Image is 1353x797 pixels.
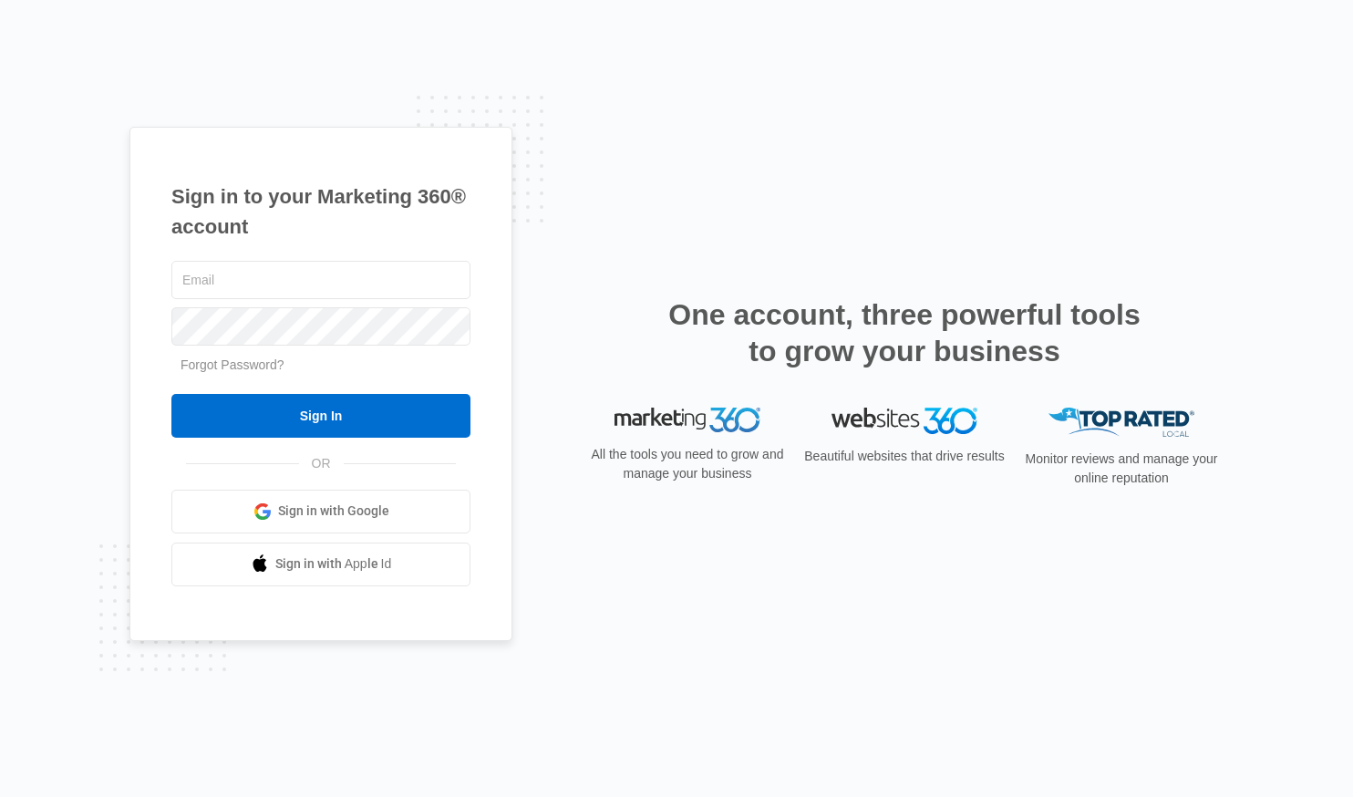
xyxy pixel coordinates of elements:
[278,502,389,521] span: Sign in with Google
[275,554,392,574] span: Sign in with Apple Id
[171,394,470,438] input: Sign In
[831,408,977,434] img: Websites 360
[171,490,470,533] a: Sign in with Google
[1019,450,1224,488] p: Monitor reviews and manage your online reputation
[171,261,470,299] input: Email
[585,445,790,483] p: All the tools you need to grow and manage your business
[299,454,344,473] span: OR
[1048,408,1194,438] img: Top Rated Local
[663,296,1146,369] h2: One account, three powerful tools to grow your business
[802,447,1007,466] p: Beautiful websites that drive results
[171,543,470,586] a: Sign in with Apple Id
[615,408,760,433] img: Marketing 360
[171,181,470,242] h1: Sign in to your Marketing 360® account
[181,357,284,372] a: Forgot Password?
